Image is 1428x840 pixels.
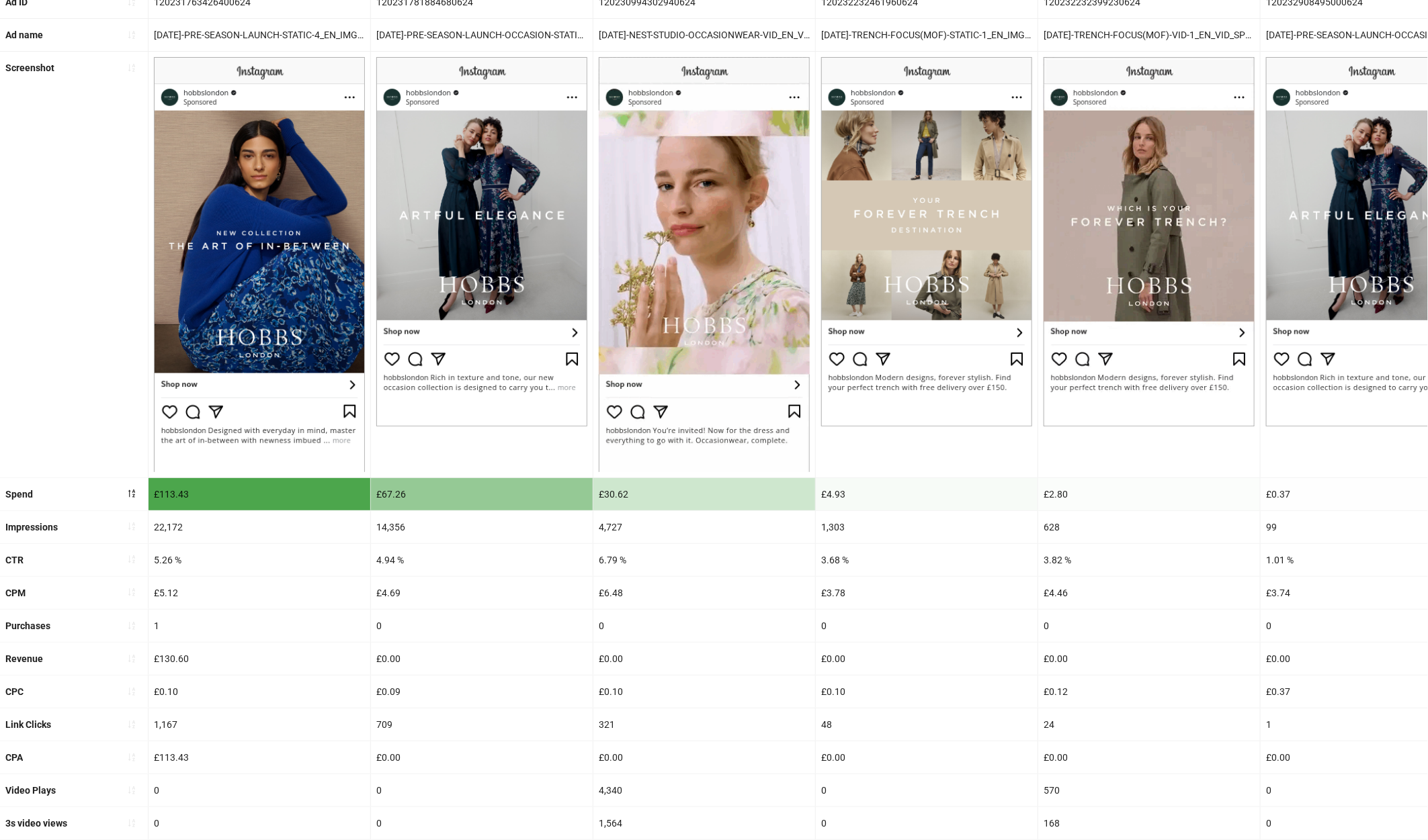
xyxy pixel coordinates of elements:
div: [DATE]-PRE-SEASON-LAUNCH-OCCASION-STATIC-3_EN_IMG_NI_30072025_F_CC_SC1_None_SEASONAL [371,19,593,51]
div: 24 [1038,708,1260,741]
span: sort-ascending [127,720,136,729]
span: sort-ascending [127,687,136,696]
b: Link Clicks [5,719,51,730]
span: sort-ascending [127,753,136,762]
div: £4.93 [816,478,1038,510]
div: £0.00 [1038,741,1260,774]
div: [DATE]-TRENCH-FOCUS(MOF)-STATIC-1_EN_IMG_SP_06082025_F_CC_SC17_None_BAU [816,19,1038,51]
b: Video Plays [5,785,56,796]
b: Spend [5,489,33,500]
div: 0 [816,807,1038,839]
div: 0 [371,807,593,839]
div: 0 [149,774,370,806]
b: 3s video views [5,818,67,829]
div: £0.00 [816,741,1038,774]
span: sort-descending [127,489,136,498]
span: sort-ascending [127,786,136,795]
b: Screenshot [5,62,54,73]
div: £113.43 [149,478,370,510]
div: 22,172 [149,511,370,543]
div: 321 [593,708,815,741]
div: 6.79 % [593,544,815,576]
b: CPM [5,588,26,598]
img: Screenshot 120232232461960624 [821,57,1032,426]
div: 709 [371,708,593,741]
div: £0.12 [1038,675,1260,708]
div: 4,340 [593,774,815,806]
div: [DATE]-NEST-STUDIO-OCCASIONWEAR-VID_EN_VID_SP_23072025_F_NSE_SC24_None_BAU [593,19,815,51]
div: £0.10 [593,675,815,708]
div: £3.78 [816,577,1038,609]
b: CTR [5,555,24,565]
span: sort-ascending [127,555,136,564]
div: [DATE]-TRENCH-FOCUS(MOF)-VID-1_EN_VID_SP_06082025_F_CC_SC1_None_BAU [1038,19,1260,51]
span: sort-ascending [127,30,136,40]
div: £67.26 [371,478,593,510]
img: Screenshot 120231763426400624 [154,57,365,471]
div: £0.00 [371,741,593,774]
div: £2.80 [1038,478,1260,510]
span: sort-ascending [127,621,136,631]
div: £130.60 [149,643,370,675]
div: £0.00 [593,741,815,774]
div: [DATE]-PRE-SEASON-LAUNCH-STATIC-4_EN_IMG_NI_28072025_F_CC_SC1_USP10_SEASONAL [149,19,370,51]
div: £113.43 [149,741,370,774]
div: 3.68 % [816,544,1038,576]
div: 0 [371,610,593,642]
img: Screenshot 120230994302940624 [599,57,810,471]
div: 1,303 [816,511,1038,543]
div: 4,727 [593,511,815,543]
div: 0 [593,610,815,642]
b: CPA [5,752,23,763]
div: 1 [149,610,370,642]
span: sort-ascending [127,654,136,663]
b: CPC [5,686,24,697]
div: £4.46 [1038,577,1260,609]
span: sort-ascending [127,522,136,531]
b: Revenue [5,653,43,664]
div: £4.69 [371,577,593,609]
div: 14,356 [371,511,593,543]
span: sort-ascending [127,819,136,828]
div: 168 [1038,807,1260,839]
div: 0 [1038,610,1260,642]
div: 0 [371,774,593,806]
b: Ad name [5,30,43,40]
div: £0.00 [816,643,1038,675]
div: £0.00 [593,643,815,675]
div: 0 [149,807,370,839]
div: 5.26 % [149,544,370,576]
div: 628 [1038,511,1260,543]
div: 1,564 [593,807,815,839]
div: 0 [816,610,1038,642]
div: £0.09 [371,675,593,708]
div: £5.12 [149,577,370,609]
div: £0.00 [1038,643,1260,675]
div: 1,167 [149,708,370,741]
b: Purchases [5,620,50,631]
span: sort-ascending [127,588,136,597]
div: £0.10 [149,675,370,708]
img: Screenshot 120231781884680624 [376,57,587,426]
b: Impressions [5,522,58,532]
div: £0.10 [816,675,1038,708]
div: £0.00 [371,643,593,675]
div: £6.48 [593,577,815,609]
span: sort-ascending [127,63,136,73]
div: 4.94 % [371,544,593,576]
div: 48 [816,708,1038,741]
div: 3.82 % [1038,544,1260,576]
div: £30.62 [593,478,815,510]
div: 570 [1038,774,1260,806]
div: 0 [816,774,1038,806]
img: Screenshot 120232232399230624 [1044,57,1255,426]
